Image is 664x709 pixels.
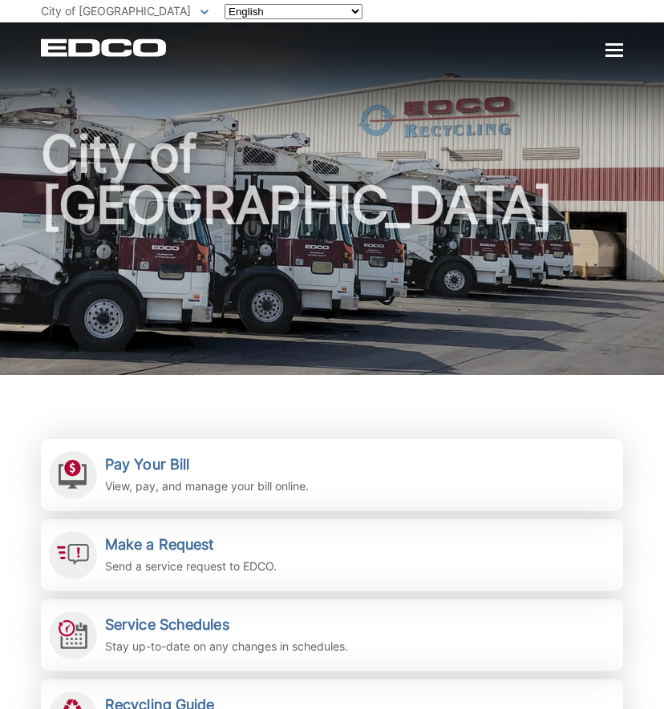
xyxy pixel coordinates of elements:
[41,128,623,382] h1: City of [GEOGRAPHIC_DATA]
[41,439,623,511] a: Pay Your Bill View, pay, and manage your bill online.
[225,4,362,19] select: Select a language
[105,616,348,634] h2: Service Schedules
[41,38,168,57] a: EDCD logo. Return to the homepage.
[105,536,277,554] h2: Make a Request
[105,477,309,495] p: View, pay, and manage your bill online.
[41,4,191,18] span: City of [GEOGRAPHIC_DATA]
[41,599,623,671] a: Service Schedules Stay up-to-date on any changes in schedules.
[41,519,623,591] a: Make a Request Send a service request to EDCO.
[105,638,348,655] p: Stay up-to-date on any changes in schedules.
[105,456,309,473] h2: Pay Your Bill
[105,558,277,575] p: Send a service request to EDCO.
